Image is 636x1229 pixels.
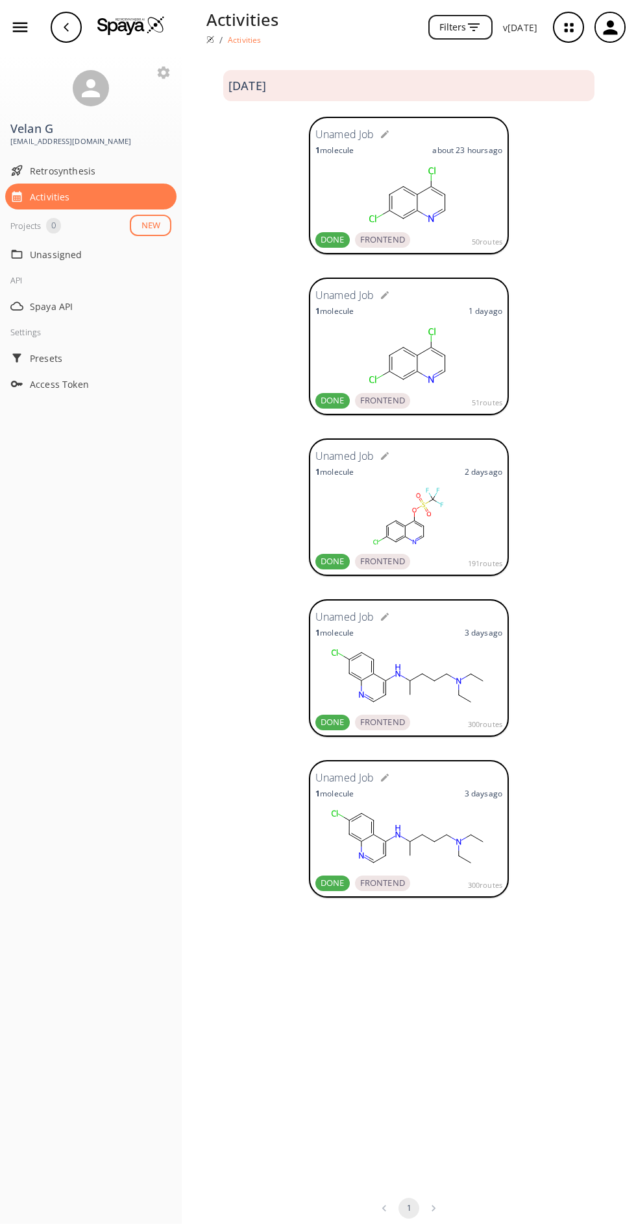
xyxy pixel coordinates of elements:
h6: Unamed Job [315,126,374,143]
p: molecule [315,305,354,316]
button: page 1 [398,1198,419,1219]
span: FRONTEND [355,233,410,246]
strong: 1 [315,145,320,156]
a: Unamed Job1moleculeabout 23 hoursagoDONEFRONTEND50routes [309,117,509,257]
span: DONE [315,555,350,568]
p: molecule [315,466,354,477]
p: about 23 hours ago [432,145,502,156]
span: [EMAIL_ADDRESS][DOMAIN_NAME] [10,136,171,147]
span: 50 routes [472,236,502,248]
svg: Clc1cc2nccc(c2cc1)NC(C)CCCN(CC)CC [315,805,502,870]
button: Filters [428,15,493,40]
svg: Clc1cc2nccc(c2cc1)NC(C)CCCN(CC)CC [315,645,502,710]
p: 1 day ago [469,305,502,316]
span: DONE [315,233,350,246]
span: FRONTEND [355,877,410,890]
p: 2 days ago [465,466,502,477]
span: DONE [315,394,350,407]
div: Retrosynthesis [5,158,177,184]
li: / [219,33,223,47]
span: Spaya API [30,300,171,313]
span: Access Token [30,377,171,391]
p: Activities [228,34,262,45]
h3: [DATE] [228,79,266,93]
h6: Unamed Job [315,609,374,626]
nav: pagination navigation [372,1198,446,1219]
strong: 1 [315,466,320,477]
svg: Clc1ccc2c(Cl)ccnc2c1 [315,323,502,388]
div: Activities [5,184,177,209]
strong: 1 [315,788,320,799]
span: FRONTEND [355,394,410,407]
span: Presets [30,352,171,365]
span: 300 routes [468,719,502,730]
span: Retrosynthesis [30,164,171,178]
div: Access Token [5,371,177,397]
div: Spaya API [5,293,177,319]
img: Spaya logo [206,36,214,43]
a: Unamed Job1molecule3 daysagoDONEFRONTEND300routes [309,760,509,900]
div: Projects [10,218,41,233]
h3: Velan G [10,122,171,136]
strong: 1 [315,627,320,638]
strong: 1 [315,305,320,316]
h6: Unamed Job [315,287,374,304]
a: Unamed Job1molecule2 daysagoDONEFRONTEND191routes [309,438,509,579]
h6: Unamed Job [315,770,374,787]
p: molecule [315,788,354,799]
h6: Unamed Job [315,448,374,465]
span: Unassigned [30,248,171,261]
p: 3 days ago [465,788,502,799]
img: Logo Spaya [97,16,165,35]
a: Unamed Job1molecule1 dayagoDONEFRONTEND51routes [309,278,509,418]
span: 51 routes [472,397,502,409]
span: FRONTEND [355,555,410,568]
span: 191 routes [468,558,502,569]
a: Unamed Job1molecule3 daysagoDONEFRONTEND300routes [309,599,509,739]
p: molecule [315,145,354,156]
span: FRONTEND [355,716,410,729]
p: Activities [206,8,279,32]
span: 0 [46,219,61,232]
svg: Clc1ccc2c(Cl)ccnc2c1 [315,162,502,227]
span: Activities [30,190,171,204]
span: DONE [315,716,350,729]
span: 300 routes [468,879,502,891]
p: v [DATE] [503,21,537,34]
button: NEW [130,215,171,236]
p: molecule [315,627,354,638]
div: Unassigned [5,241,177,267]
div: Presets [5,345,177,371]
p: 3 days ago [465,627,502,638]
svg: O=S(=O)(Oc1ccnc2cc(Cl)ccc12)C(F)(F)F [315,484,502,549]
span: DONE [315,877,350,890]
